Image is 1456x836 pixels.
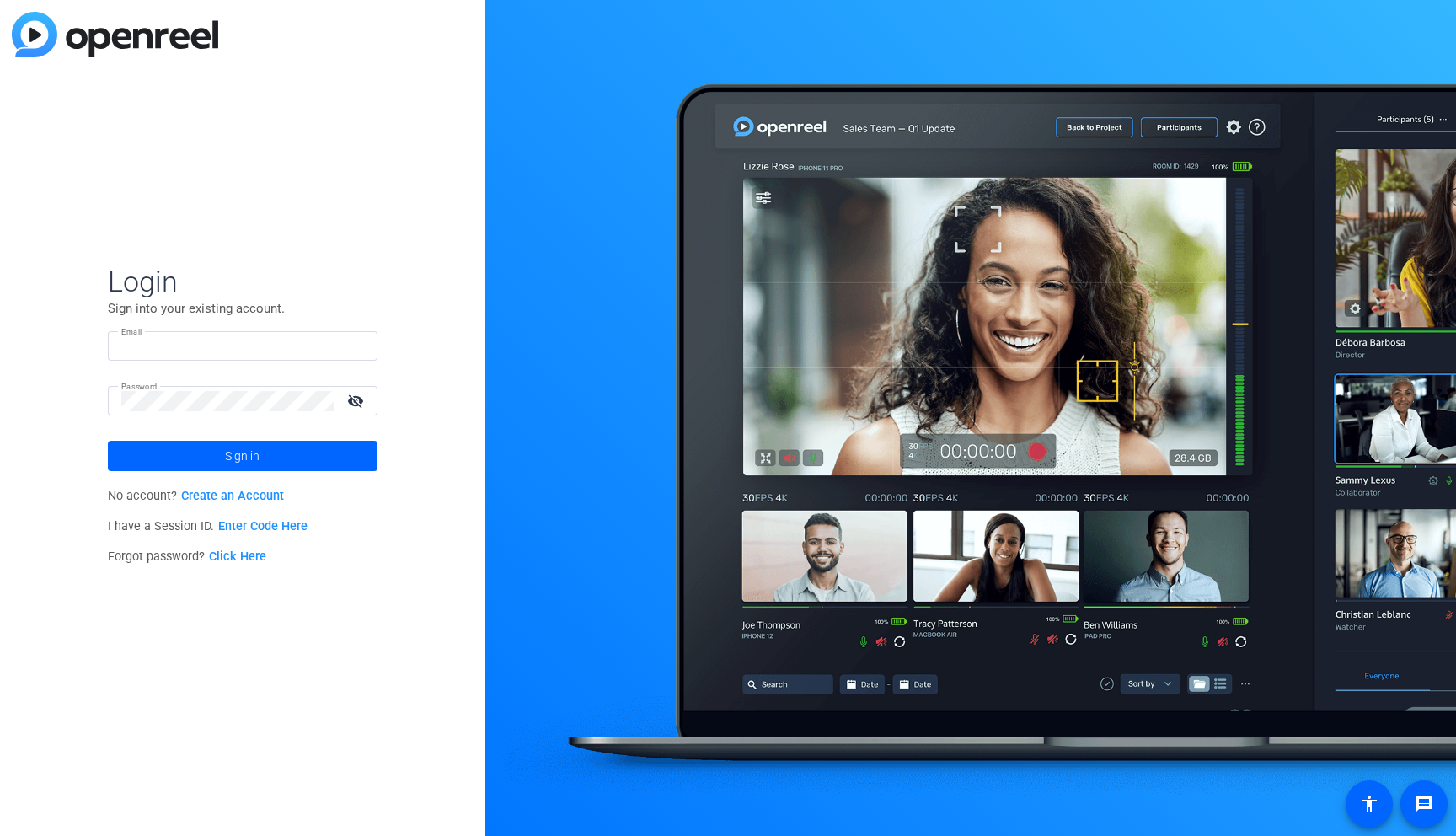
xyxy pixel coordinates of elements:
[121,382,158,391] mat-label: Password
[108,519,308,533] span: I have a Session ID.
[337,389,377,413] mat-icon: visibility_off
[121,336,364,356] input: Enter Email Address
[1414,794,1434,814] mat-icon: message
[12,12,218,57] img: blue-gradient.svg
[108,299,377,318] p: Sign into your existing account.
[225,435,260,477] span: Sign in
[108,441,377,471] button: Sign in
[181,489,284,503] a: Create an Account
[121,327,142,336] mat-label: Email
[1359,794,1379,814] mat-icon: accessibility
[108,549,266,564] span: Forgot password?
[108,264,377,299] span: Login
[108,489,284,503] span: No account?
[218,519,308,533] a: Enter Code Here
[209,549,266,564] a: Click Here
